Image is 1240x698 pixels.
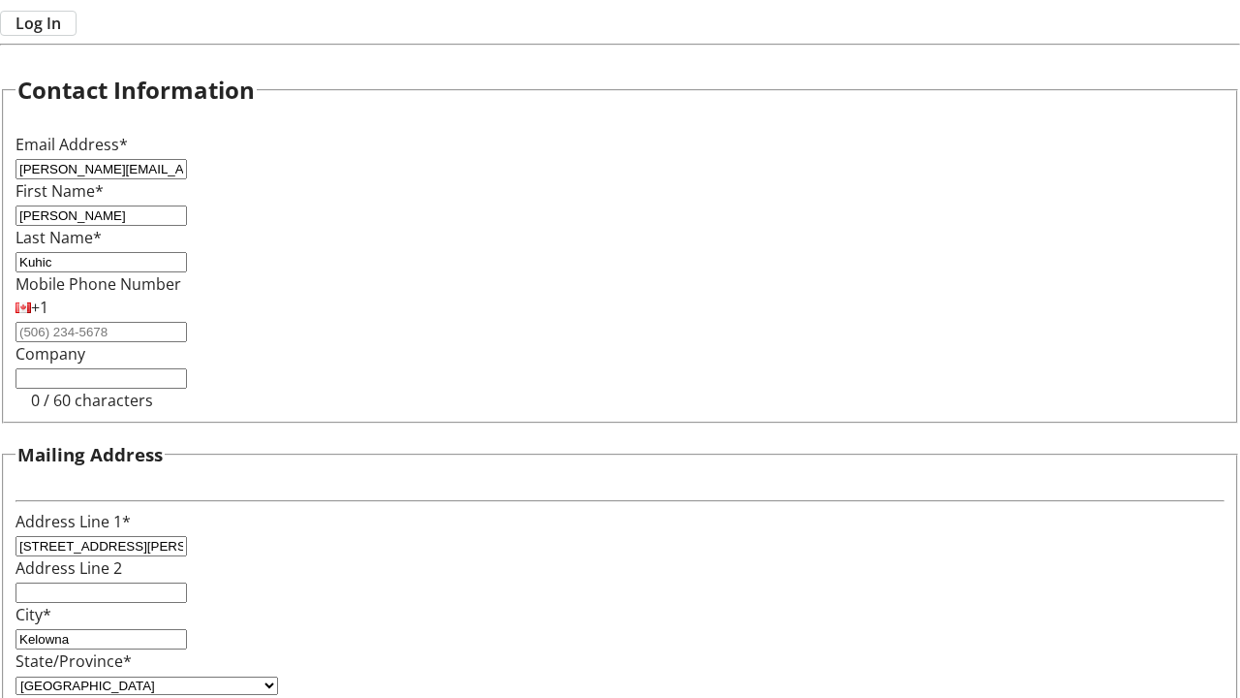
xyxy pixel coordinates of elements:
[15,650,132,672] label: State/Province*
[15,557,122,579] label: Address Line 2
[15,629,187,650] input: City
[15,343,85,365] label: Company
[15,12,61,35] span: Log In
[17,73,255,108] h2: Contact Information
[15,273,181,295] label: Mobile Phone Number
[15,322,187,342] input: (506) 234-5678
[15,227,102,248] label: Last Name*
[31,390,153,411] tr-character-limit: 0 / 60 characters
[15,180,104,202] label: First Name*
[17,441,163,468] h3: Mailing Address
[15,511,131,532] label: Address Line 1*
[15,604,51,625] label: City*
[15,134,128,155] label: Email Address*
[15,536,187,556] input: Address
